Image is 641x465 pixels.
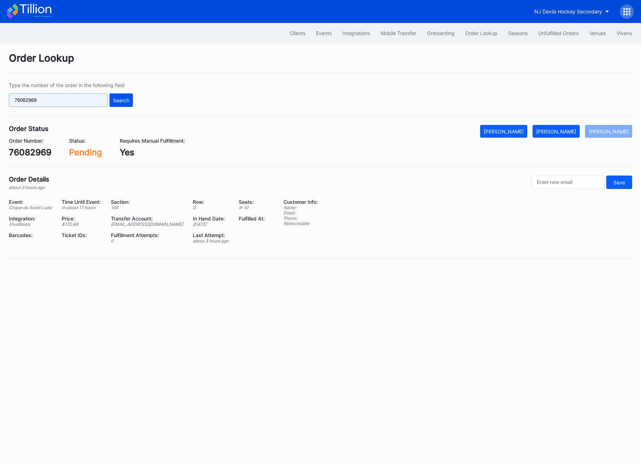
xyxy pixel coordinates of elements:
div: Notes: mobile [283,221,318,226]
div: Integrations [342,30,370,36]
div: Order Number: [9,138,51,144]
div: Price: [62,216,102,222]
div: Type the number of the order in the following field [9,82,133,88]
div: Row: [193,199,230,205]
div: Order Details [9,176,49,183]
div: Requires Manual Fulfillment: [120,138,185,144]
div: Email: [283,210,318,216]
div: Mobile Transfer [381,30,416,36]
div: 0 [111,238,184,243]
div: Ticket IDs: [62,232,102,238]
div: Cirque du Soleil Luzia [9,205,53,210]
div: Save [613,179,625,185]
div: Transfer Account: [111,216,184,222]
button: Integrations [337,27,375,40]
div: Search [113,97,129,103]
div: NJ Devils Hockey Secondary [534,8,602,15]
div: Order Status [9,125,49,132]
div: Order Lookup [9,52,632,73]
button: [PERSON_NAME] [533,125,580,138]
button: Order Lookup [460,27,503,40]
div: Unfulfilled Orders [538,30,579,36]
button: NJ Devils Hockey Secondary [529,5,614,18]
div: 104 [111,205,184,210]
div: Seasons [508,30,528,36]
div: Vivenu [617,30,632,36]
div: Venues [589,30,606,36]
div: Clients [290,30,305,36]
input: Enter new email [531,176,605,189]
div: Seats: [239,199,266,205]
button: [PERSON_NAME] [585,125,632,138]
div: VividSeats [9,222,53,227]
button: Mobile Transfer [375,27,422,40]
div: Fulfilled At: [239,216,266,222]
button: Unfulfilled Orders [533,27,584,40]
div: Phone: [283,216,318,221]
button: Clients [285,27,311,40]
div: Fulfillment Attempts: [111,232,184,238]
div: 76082969 [9,147,51,157]
div: about 3 hours ago [193,238,230,243]
div: in about 17 hours [62,205,102,210]
button: Vivenu [611,27,637,40]
div: In Hand Date: [193,216,230,222]
div: about 3 hours ago [9,185,49,190]
div: Onboarding [427,30,455,36]
div: [PERSON_NAME] [589,128,629,134]
div: [PERSON_NAME] [536,128,576,134]
button: Seasons [503,27,533,40]
button: Onboarding [422,27,460,40]
div: Integration: [9,216,53,222]
button: [PERSON_NAME] [480,125,527,138]
div: $ 172.48 [62,222,102,227]
div: Status: [69,138,102,144]
div: Barcodes: [9,232,53,238]
div: Pending [69,147,102,157]
button: Venues [584,27,611,40]
div: [EMAIL_ADDRESS][DOMAIN_NAME] [111,222,184,227]
button: Search [109,93,133,107]
div: Event: [9,199,53,205]
div: Customer Info: [283,199,318,205]
div: Events [316,30,332,36]
div: [DATE] [193,222,230,227]
div: G [193,205,230,210]
div: Name: [283,205,318,210]
input: GT59662 [9,93,108,107]
div: Section: [111,199,184,205]
div: [PERSON_NAME] [484,128,524,134]
div: Order Lookup [465,30,497,36]
button: Save [606,176,632,189]
div: Time Until Event: [62,199,102,205]
div: Last Attempt: [193,232,230,238]
button: Events [311,27,337,40]
div: Yes [120,147,185,157]
div: 9 - 10 [239,205,266,210]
